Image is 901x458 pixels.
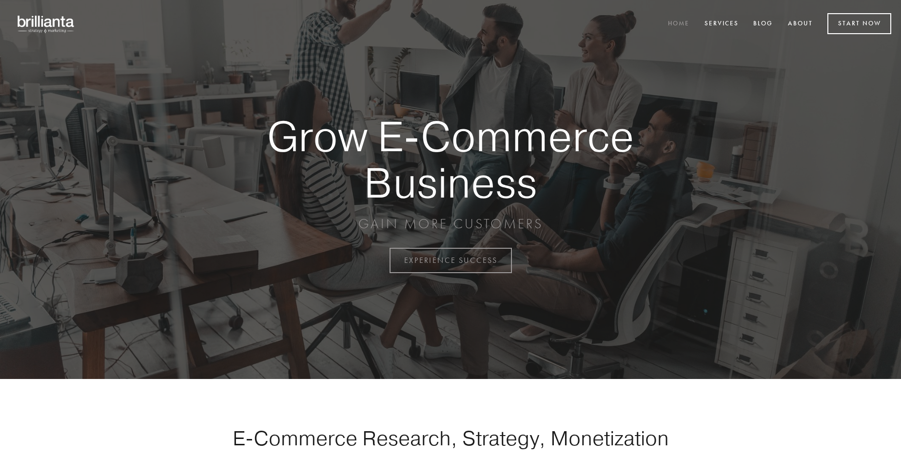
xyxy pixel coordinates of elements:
a: Blog [747,16,779,32]
a: Start Now [827,13,891,34]
strong: Grow E-Commerce Business [233,113,668,205]
h1: E-Commerce Research, Strategy, Monetization [202,426,699,450]
img: brillianta - research, strategy, marketing [10,10,83,38]
a: Home [662,16,696,32]
a: Services [698,16,745,32]
a: About [782,16,819,32]
p: GAIN MORE CUSTOMERS [233,215,668,233]
a: EXPERIENCE SUCCESS [390,248,512,273]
